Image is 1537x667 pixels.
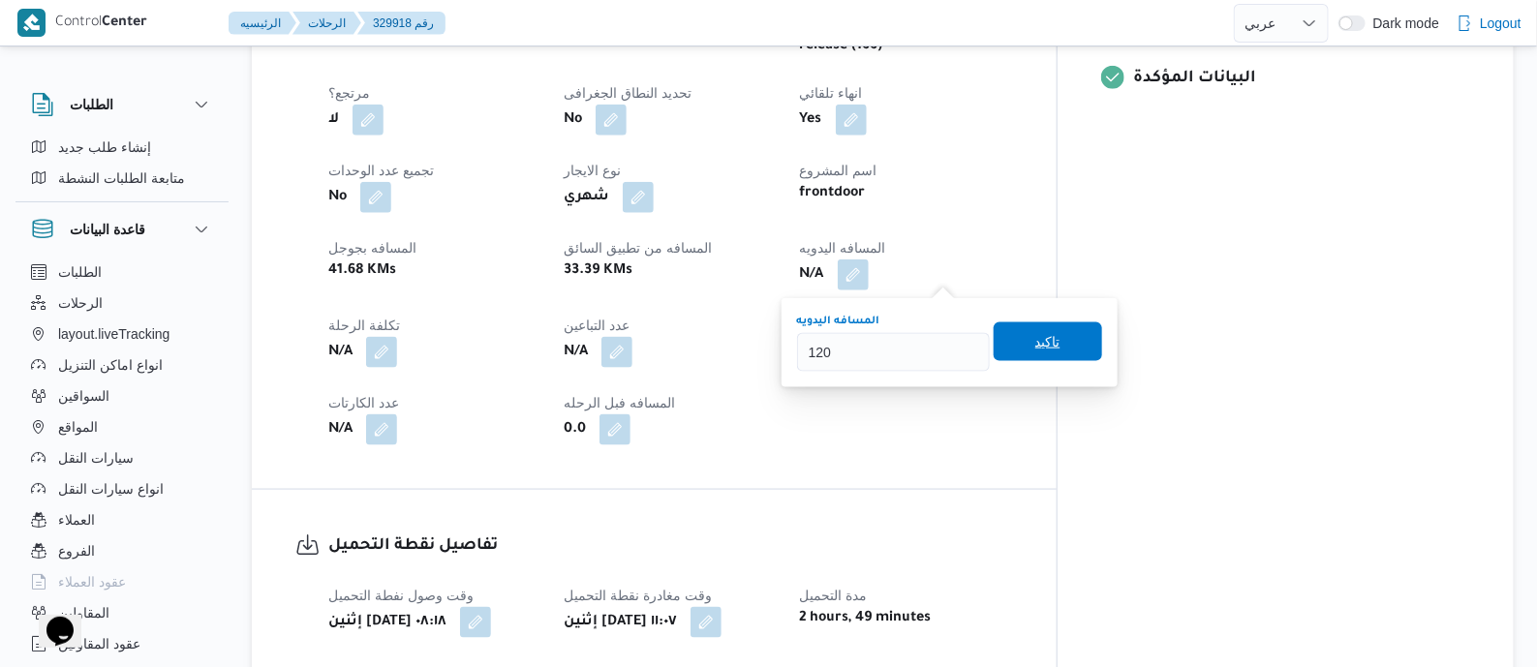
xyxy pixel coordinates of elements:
span: الفروع [58,539,95,562]
h3: تفاصيل نقطة التحميل [328,533,1013,560]
button: المواقع [23,411,221,442]
button: الطلبات [23,257,221,288]
span: اسم المشروع [800,163,877,178]
button: المقاولين [23,597,221,628]
span: المسافه اليدويه [800,240,886,256]
span: تاكيد [1035,330,1061,353]
span: عدد الكارتات [328,395,399,410]
b: Yes [800,108,822,132]
span: المسافه فبل الرحله [564,395,675,410]
b: لا [328,108,339,132]
button: سيارات النقل [23,442,221,473]
b: 0.0 [564,418,586,441]
button: عقود العملاء [23,566,221,597]
button: layout.liveTracking [23,318,221,349]
button: الطلبات [31,93,213,116]
b: Center [102,15,147,31]
span: المسافه من تطبيق السائق [564,240,712,256]
span: وقت مغادرة نقطة التحميل [564,588,712,603]
span: تكلفة الرحلة [328,318,400,333]
span: سيارات النقل [58,446,134,470]
span: layout.liveTracking [58,322,169,346]
button: الرئيسيه [229,12,296,35]
span: العملاء [58,508,95,531]
b: N/A [328,418,353,441]
b: شهري [564,186,609,209]
b: 41.68 KMs [328,259,396,283]
button: انواع اماكن التنزيل [23,349,221,380]
button: العملاء [23,504,221,535]
span: عقود العملاء [58,570,126,593]
b: N/A [564,341,588,364]
button: السواقين [23,380,221,411]
button: انواع سيارات النقل [23,473,221,504]
button: متابعة الطلبات النشطة [23,163,221,194]
button: إنشاء طلب جديد [23,132,221,163]
span: السواقين [58,384,109,408]
img: X8yXhbKr1z7QwAAAABJRU5ErkJggg== [17,9,46,37]
span: انواع سيارات النقل [58,477,164,500]
span: تحديد النطاق الجغرافى [564,85,692,101]
iframe: chat widget [19,590,81,648]
span: عقود المقاولين [58,632,140,655]
span: انواع اماكن التنزيل [58,353,163,377]
h3: الطلبات [70,93,113,116]
button: 329918 رقم [357,12,446,35]
h3: قاعدة البيانات [70,218,145,241]
span: المواقع [58,415,98,439]
span: متابعة الطلبات النشطة [58,167,185,190]
label: المسافه اليدويه [797,314,880,329]
span: انهاء تلقائي [800,85,863,101]
div: الطلبات [15,132,229,201]
span: المسافه بجوجل [328,240,416,256]
button: الفروع [23,535,221,566]
span: Dark mode [1366,15,1439,31]
button: قاعدة البيانات [31,218,213,241]
span: الرحلات [58,291,103,315]
h3: البيانات المؤكدة [1134,66,1470,92]
button: الرحلات [23,288,221,318]
span: مرتجع؟ [328,85,370,101]
span: Logout [1480,12,1522,35]
b: frontdoor [800,182,866,205]
span: مدة التحميل [800,588,868,603]
span: المقاولين [58,601,109,624]
b: 33.39 KMs [564,259,632,283]
b: إثنين [DATE] ١١:٠٧ [564,611,677,634]
button: عقود المقاولين [23,628,221,659]
b: N/A [328,341,353,364]
button: Logout [1449,4,1529,43]
span: تجميع عدد الوحدات [328,163,434,178]
b: No [328,186,347,209]
span: إنشاء طلب جديد [58,136,151,159]
b: إثنين [DATE] ٠٨:١٨ [328,611,446,634]
b: No [564,108,582,132]
button: الرحلات [292,12,361,35]
b: N/A [800,263,824,287]
span: الطلبات [58,260,102,284]
span: وقت وصول نفطة التحميل [328,588,474,603]
span: نوع الايجار [564,163,621,178]
button: تاكيد [994,322,1102,361]
b: 2 hours, 49 minutes [800,607,932,630]
span: عدد التباعين [564,318,630,333]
